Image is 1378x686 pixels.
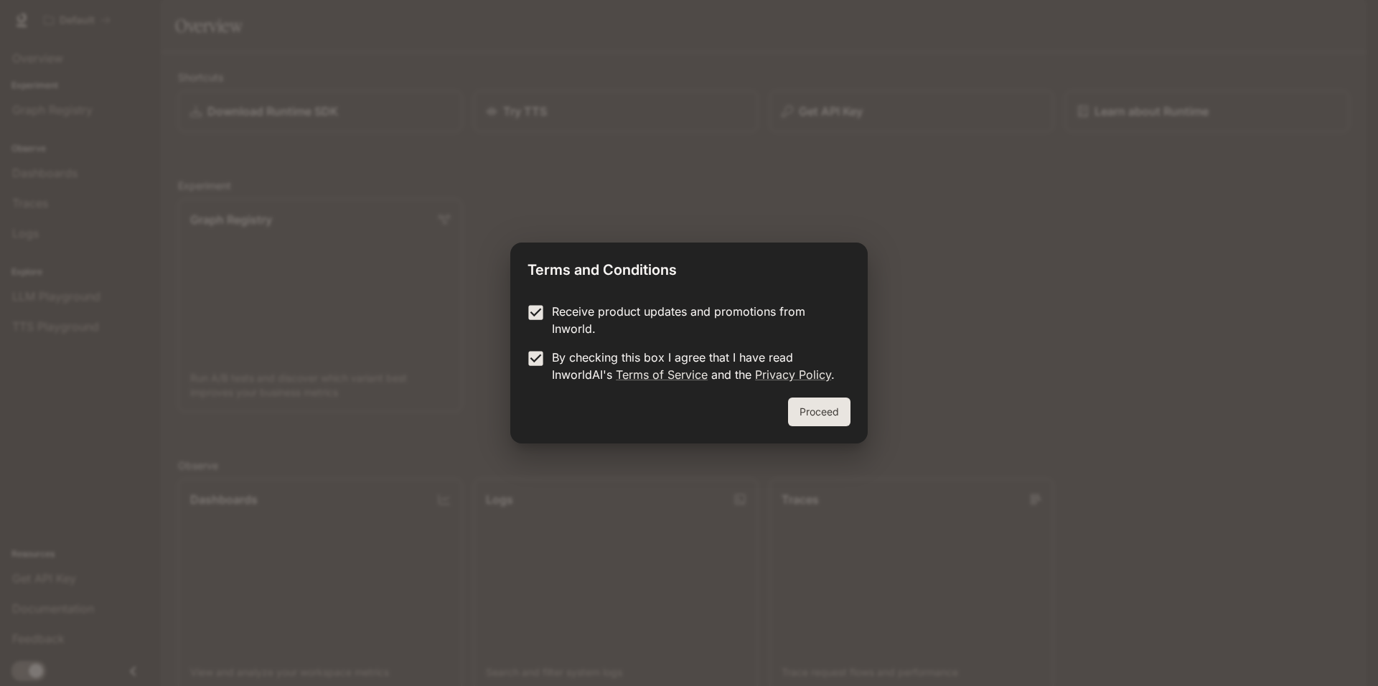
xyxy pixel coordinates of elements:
[510,243,868,291] h2: Terms and Conditions
[552,349,839,383] p: By checking this box I agree that I have read InworldAI's and the .
[788,398,850,426] button: Proceed
[755,367,831,382] a: Privacy Policy
[552,303,839,337] p: Receive product updates and promotions from Inworld.
[616,367,708,382] a: Terms of Service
